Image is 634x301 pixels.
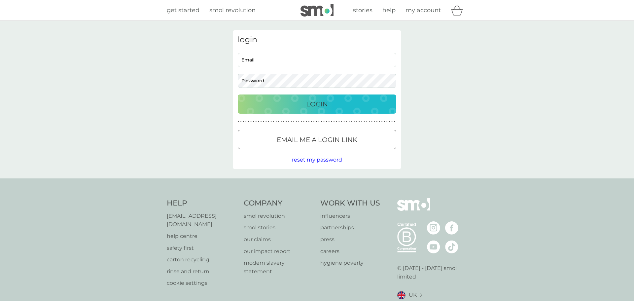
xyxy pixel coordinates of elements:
[238,130,396,149] button: Email me a login link
[364,120,365,124] p: ●
[336,120,337,124] p: ●
[334,120,335,124] p: ●
[300,4,334,17] img: smol
[265,120,267,124] p: ●
[253,120,254,124] p: ●
[369,120,370,124] p: ●
[351,120,352,124] p: ●
[346,120,347,124] p: ●
[308,120,310,124] p: ●
[343,120,345,124] p: ●
[353,7,372,14] span: stories
[293,120,295,124] p: ●
[291,120,292,124] p: ●
[244,235,314,244] a: our claims
[391,120,393,124] p: ●
[409,291,417,299] span: UK
[320,223,380,232] p: partnerships
[167,244,237,252] p: safety first
[397,291,405,299] img: UK flag
[405,7,441,14] span: my account
[244,223,314,232] a: smol stories
[167,267,237,276] p: rinse and return
[445,221,458,235] img: visit the smol Facebook page
[320,212,380,220] a: influencers
[275,120,277,124] p: ●
[451,4,467,17] div: basket
[167,198,237,208] h4: Help
[394,120,395,124] p: ●
[245,120,247,124] p: ●
[338,120,340,124] p: ●
[292,156,342,164] button: reset my password
[382,7,396,14] span: help
[321,120,322,124] p: ●
[238,94,396,114] button: Login
[261,120,262,124] p: ●
[381,120,383,124] p: ●
[320,235,380,244] a: press
[374,120,375,124] p: ●
[240,120,242,124] p: ●
[209,6,256,15] a: smol revolution
[238,35,396,45] h3: login
[248,120,249,124] p: ●
[311,120,312,124] p: ●
[298,120,299,124] p: ●
[405,6,441,15] a: my account
[167,255,237,264] a: carton recycling
[167,6,199,15] a: get started
[320,198,380,208] h4: Work With Us
[273,120,274,124] p: ●
[238,120,239,124] p: ●
[244,247,314,256] a: our impact report
[244,259,314,276] a: modern slavery statement
[167,279,237,287] p: cookie settings
[384,120,385,124] p: ●
[386,120,388,124] p: ●
[329,120,330,124] p: ●
[420,293,422,297] img: select a new location
[318,120,320,124] p: ●
[281,120,282,124] p: ●
[292,157,342,163] span: reset my password
[313,120,315,124] p: ●
[427,221,440,235] img: visit the smol Instagram page
[320,259,380,267] a: hygiene poverty
[303,120,304,124] p: ●
[244,212,314,220] a: smol revolution
[209,7,256,14] span: smol revolution
[288,120,290,124] p: ●
[167,212,237,229] a: [EMAIL_ADDRESS][DOMAIN_NAME]
[366,120,368,124] p: ●
[250,120,252,124] p: ●
[349,120,350,124] p: ●
[268,120,269,124] p: ●
[278,120,279,124] p: ●
[316,120,317,124] p: ●
[283,120,284,124] p: ●
[389,120,390,124] p: ●
[306,120,307,124] p: ●
[263,120,264,124] p: ●
[323,120,325,124] p: ●
[167,7,199,14] span: get started
[354,120,355,124] p: ●
[382,6,396,15] a: help
[255,120,257,124] p: ●
[167,232,237,241] a: help centre
[356,120,357,124] p: ●
[244,198,314,208] h4: Company
[371,120,372,124] p: ●
[320,247,380,256] a: careers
